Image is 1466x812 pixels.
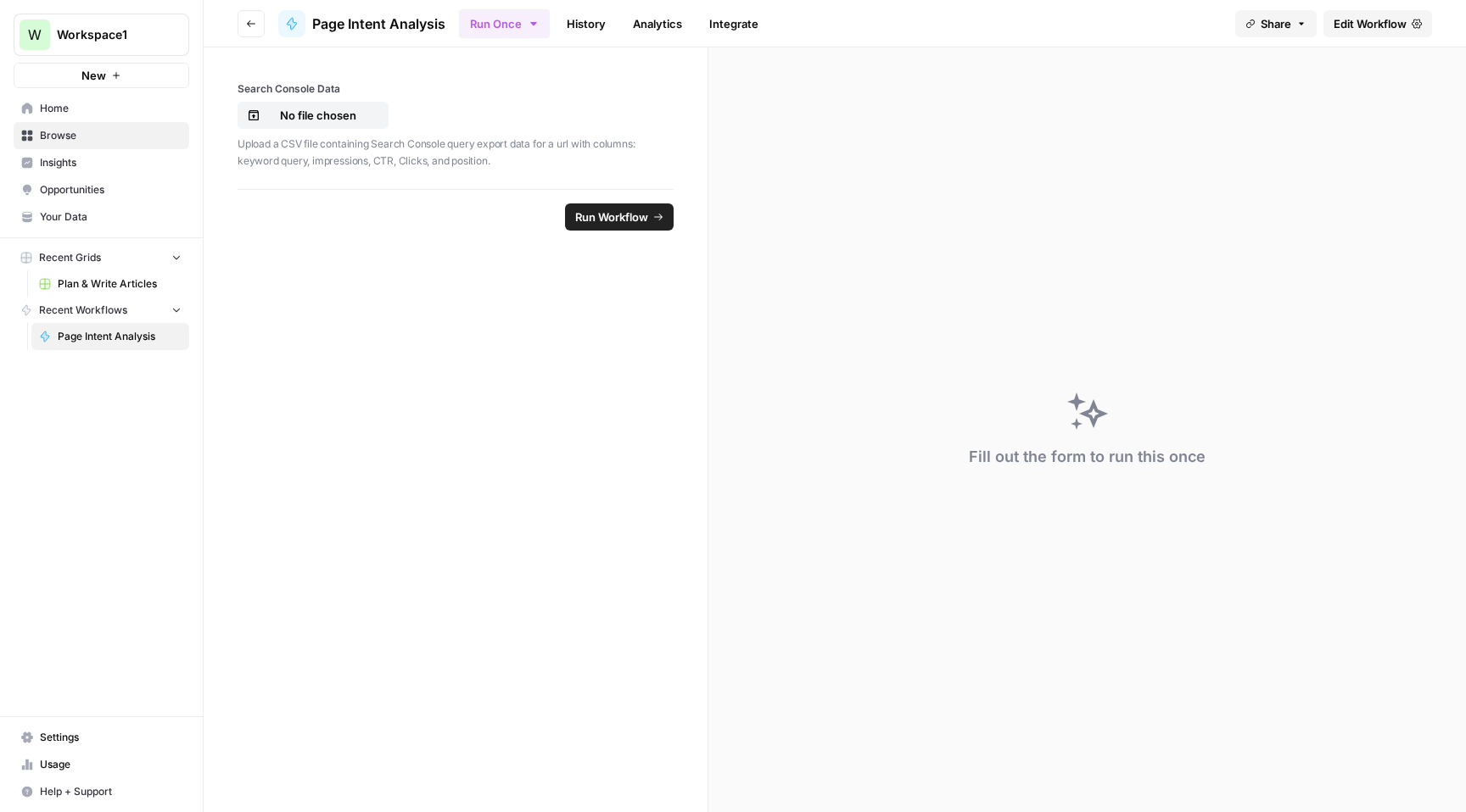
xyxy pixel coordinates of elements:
span: Page Intent Analysis [312,14,445,34]
a: Settings [14,724,189,751]
span: Page Intent Analysis [58,329,182,344]
a: Analytics [623,10,692,37]
a: Page Intent Analysis [31,323,189,350]
span: Edit Workflow [1334,15,1407,32]
button: Workspace: Workspace1 [14,14,189,56]
span: Your Data [40,209,182,225]
button: Share [1235,10,1317,37]
button: Run Workflow [565,203,674,231]
span: Help + Support [40,784,182,799]
a: Page Intent Analysis [278,10,445,37]
label: Search Console Data [238,81,674,97]
span: Share [1261,15,1291,32]
a: Your Data [14,203,189,231]
button: Recent Grids [14,245,189,270]
p: Upload a CSV file containing Search Console query export data for a url with columns: keyword que... [238,136,674,169]
span: Usage [40,757,182,772]
p: No file chosen [264,107,372,124]
a: History [557,10,616,37]
button: Run Once [459,9,550,38]
button: New [14,63,189,88]
span: Recent Grids [39,250,101,265]
span: Plan & Write Articles [58,276,182,292]
span: Insights [40,155,182,170]
button: No file chosen [238,102,389,129]
span: New [81,67,106,84]
a: Home [14,95,189,122]
a: Browse [14,122,189,149]
a: Insights [14,149,189,176]
span: W [28,25,42,45]
a: Plan & Write Articles [31,270,189,298]
span: Settings [40,730,182,745]
button: Recent Workflows [14,298,189,323]
span: Workspace1 [57,26,159,43]
a: Integrate [699,10,769,37]
span: Home [40,101,182,116]
span: Run Workflow [575,209,648,225]
span: Browse [40,128,182,143]
div: Fill out the form to run this once [969,445,1206,469]
span: Recent Workflows [39,303,127,318]
a: Opportunities [14,176,189,203]
a: Edit Workflow [1323,10,1432,37]
a: Usage [14,751,189,778]
button: Help + Support [14,778,189,805]
span: Opportunities [40,182,182,197]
